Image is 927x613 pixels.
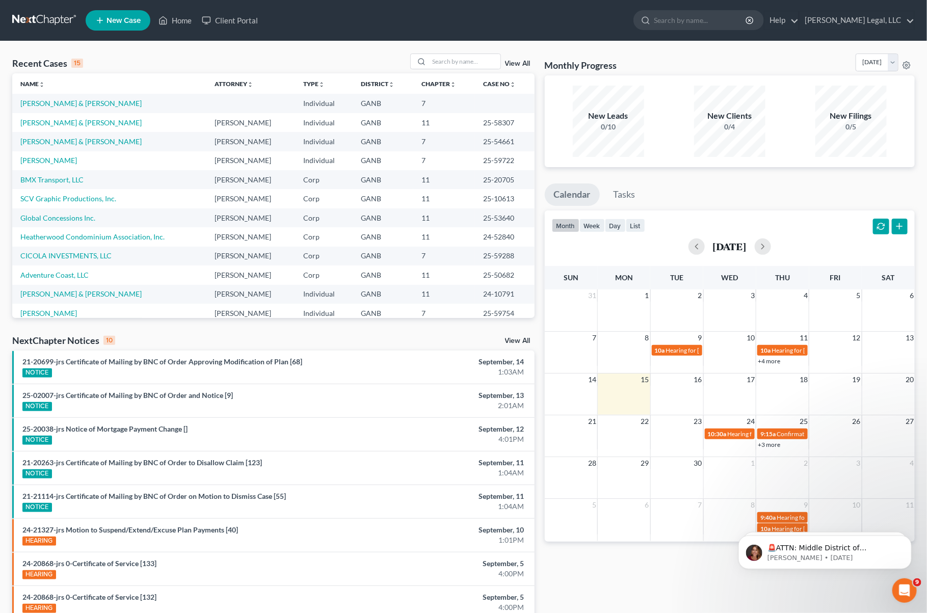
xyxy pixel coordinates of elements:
[20,309,77,317] a: [PERSON_NAME]
[510,82,516,88] i: unfold_more
[579,219,605,232] button: week
[295,151,353,170] td: Individual
[591,499,597,511] span: 5
[604,183,645,206] a: Tasks
[640,457,650,469] span: 29
[856,289,862,302] span: 5
[22,570,56,579] div: HEARING
[295,265,353,284] td: Corp
[295,208,353,227] td: Corp
[413,265,475,284] td: 11
[103,336,115,345] div: 10
[483,80,516,88] a: Case Nounfold_more
[361,80,395,88] a: Districtunfold_more
[22,593,156,601] a: 24-20868-jrs 0-Certificate of Service [132]
[364,535,524,545] div: 1:01PM
[750,289,756,302] span: 3
[295,304,353,323] td: Individual
[364,558,524,569] div: September, 5
[799,374,809,386] span: 18
[475,208,534,227] td: 25-53640
[295,247,353,265] td: Corp
[364,357,524,367] div: September, 14
[353,94,414,113] td: GANB
[353,227,414,246] td: GANB
[413,113,475,132] td: 11
[12,57,83,69] div: Recent Cases
[760,430,776,438] span: 9:15a
[505,60,531,67] a: View All
[364,569,524,579] div: 4:00PM
[758,357,780,365] a: +4 more
[22,402,52,411] div: NOTICE
[353,247,414,265] td: GANB
[587,374,597,386] span: 14
[644,289,650,302] span: 1
[364,424,524,434] div: September, 12
[413,208,475,227] td: 11
[303,80,325,88] a: Typeunfold_more
[413,170,475,189] td: 11
[413,304,475,323] td: 7
[413,227,475,246] td: 11
[22,537,56,546] div: HEARING
[22,458,262,467] a: 21-20263-jrs Certificate of Mailing by BNC of Order to Disallow Claim [123]
[353,265,414,284] td: GANB
[295,94,353,113] td: Individual
[475,304,534,323] td: 25-59754
[856,457,862,469] span: 3
[913,578,921,587] span: 9
[20,99,142,108] a: [PERSON_NAME] & [PERSON_NAME]
[758,441,780,448] a: +3 more
[295,227,353,246] td: Corp
[429,54,500,69] input: Search by name...
[413,94,475,113] td: 7
[353,304,414,323] td: GANB
[22,436,52,445] div: NOTICE
[207,208,295,227] td: [PERSON_NAME]
[364,434,524,444] div: 4:01PM
[20,194,116,203] a: SCV Graphic Productions, Inc.
[353,113,414,132] td: GANB
[153,11,197,30] a: Home
[644,332,650,344] span: 8
[207,132,295,151] td: [PERSON_NAME]
[654,11,747,30] input: Search by name...
[697,289,703,302] span: 2
[564,273,578,282] span: Sun
[505,337,531,344] a: View All
[295,285,353,304] td: Individual
[909,457,915,469] span: 4
[364,468,524,478] div: 1:04AM
[475,247,534,265] td: 25-59288
[892,578,917,603] iframe: Intercom live chat
[746,374,756,386] span: 17
[852,332,862,344] span: 12
[475,113,534,132] td: 25-58307
[364,592,524,602] div: September, 5
[353,151,414,170] td: GANB
[830,273,841,282] span: Fri
[777,514,856,521] span: Hearing for [PERSON_NAME]
[728,430,824,438] span: Hearing for Pansy [PERSON_NAME]
[750,457,756,469] span: 1
[905,499,915,511] span: 11
[207,265,295,284] td: [PERSON_NAME]
[626,219,645,232] button: list
[22,469,52,478] div: NOTICE
[107,17,141,24] span: New Case
[22,503,52,512] div: NOTICE
[364,525,524,535] div: September, 10
[475,227,534,246] td: 24-52840
[882,273,895,282] span: Sat
[909,289,915,302] span: 6
[587,415,597,428] span: 21
[655,347,665,354] span: 10a
[591,332,597,344] span: 7
[815,122,887,132] div: 0/5
[760,514,776,521] span: 9:40a
[450,82,456,88] i: unfold_more
[694,110,765,122] div: New Clients
[295,113,353,132] td: Individual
